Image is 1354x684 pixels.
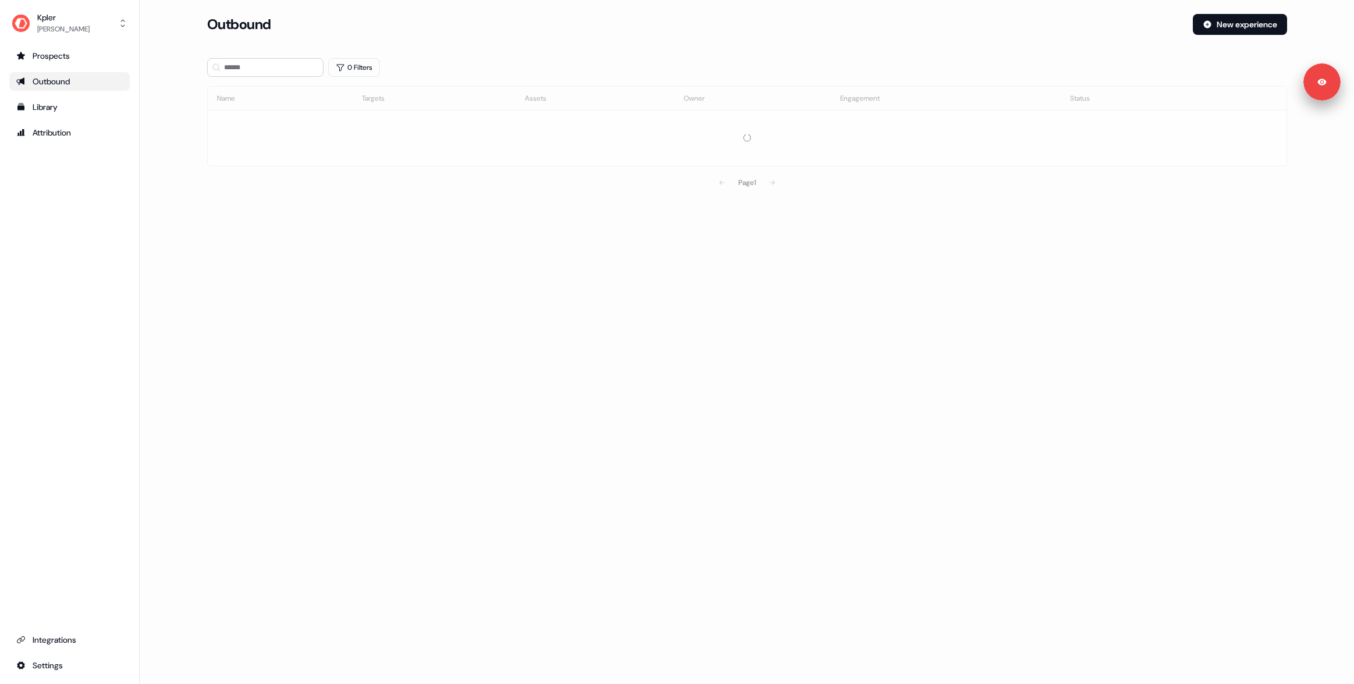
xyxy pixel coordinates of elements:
[37,12,90,23] div: Kpler
[9,72,130,91] a: Go to outbound experience
[9,656,130,675] a: Go to integrations
[9,123,130,142] a: Go to attribution
[16,50,123,62] div: Prospects
[37,23,90,35] div: [PERSON_NAME]
[16,634,123,646] div: Integrations
[16,101,123,113] div: Library
[16,76,123,87] div: Outbound
[1193,14,1287,35] button: New experience
[9,98,130,116] a: Go to templates
[207,16,271,33] h3: Outbound
[9,47,130,65] a: Go to prospects
[328,58,380,77] button: 0 Filters
[16,660,123,671] div: Settings
[9,9,130,37] button: Kpler[PERSON_NAME]
[16,127,123,138] div: Attribution
[9,630,130,649] a: Go to integrations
